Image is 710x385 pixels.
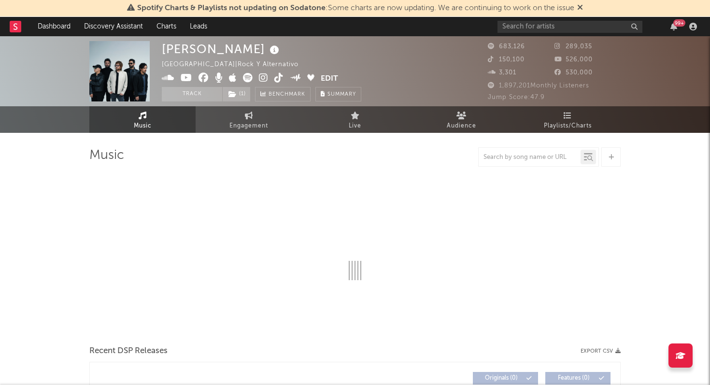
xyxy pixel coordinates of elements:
[408,106,514,133] a: Audience
[183,17,214,36] a: Leads
[31,17,77,36] a: Dashboard
[89,345,168,357] span: Recent DSP Releases
[229,120,268,132] span: Engagement
[447,120,476,132] span: Audience
[162,59,310,71] div: [GEOGRAPHIC_DATA] | Rock y Alternativo
[349,120,361,132] span: Live
[162,87,222,101] button: Track
[581,348,621,354] button: Export CSV
[315,87,361,101] button: Summary
[327,92,356,97] span: Summary
[162,41,282,57] div: [PERSON_NAME]
[488,43,525,50] span: 683,126
[137,4,326,12] span: Spotify Charts & Playlists not updating on Sodatone
[545,372,611,385] button: Features(0)
[479,154,581,161] input: Search by song name or URL
[488,70,516,76] span: 3,301
[223,87,250,101] button: (1)
[77,17,150,36] a: Discovery Assistant
[302,106,408,133] a: Live
[497,21,642,33] input: Search for artists
[222,87,251,101] span: ( 1 )
[488,57,525,63] span: 150,100
[137,4,574,12] span: : Some charts are now updating. We are continuing to work on the issue
[473,372,538,385] button: Originals(0)
[577,4,583,12] span: Dismiss
[554,57,593,63] span: 526,000
[479,375,524,381] span: Originals ( 0 )
[321,73,338,85] button: Edit
[554,70,593,76] span: 530,000
[670,23,677,30] button: 99+
[269,89,305,100] span: Benchmark
[196,106,302,133] a: Engagement
[255,87,311,101] a: Benchmark
[673,19,685,27] div: 99 +
[554,43,592,50] span: 289,035
[514,106,621,133] a: Playlists/Charts
[150,17,183,36] a: Charts
[134,120,152,132] span: Music
[488,94,545,100] span: Jump Score: 47.9
[89,106,196,133] a: Music
[544,120,592,132] span: Playlists/Charts
[552,375,596,381] span: Features ( 0 )
[488,83,589,89] span: 1,897,201 Monthly Listeners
